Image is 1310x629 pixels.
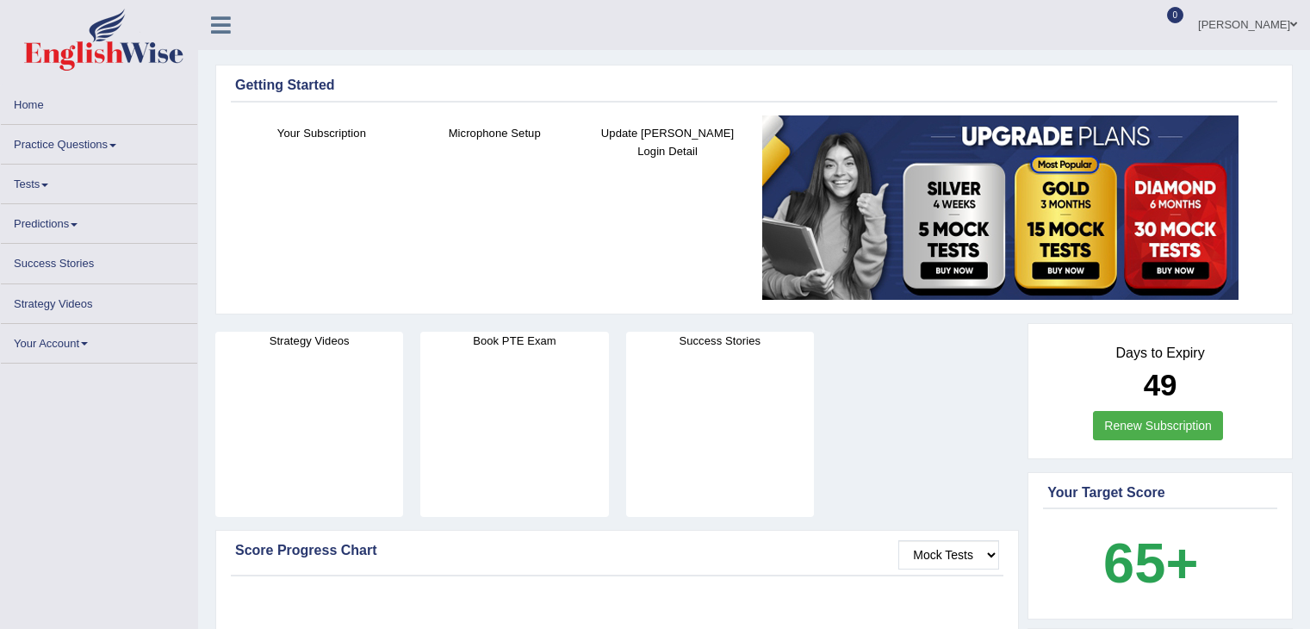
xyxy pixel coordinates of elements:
[1,165,197,198] a: Tests
[244,124,400,142] h4: Your Subscription
[590,124,746,160] h4: Update [PERSON_NAME] Login Detail
[420,332,608,350] h4: Book PTE Exam
[1,204,197,238] a: Predictions
[1,244,197,277] a: Success Stories
[1,324,197,358] a: Your Account
[1047,346,1273,361] h4: Days to Expiry
[215,332,403,350] h4: Strategy Videos
[235,75,1273,96] div: Getting Started
[1167,7,1184,23] span: 0
[1047,483,1273,503] div: Your Target Score
[1,284,197,318] a: Strategy Videos
[235,540,999,561] div: Score Progress Chart
[762,115,1239,300] img: small5.jpg
[1144,368,1177,402] b: 49
[1,125,197,159] a: Practice Questions
[1103,532,1198,595] b: 65+
[1093,411,1223,440] a: Renew Subscription
[417,124,573,142] h4: Microphone Setup
[1,85,197,119] a: Home
[626,332,814,350] h4: Success Stories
